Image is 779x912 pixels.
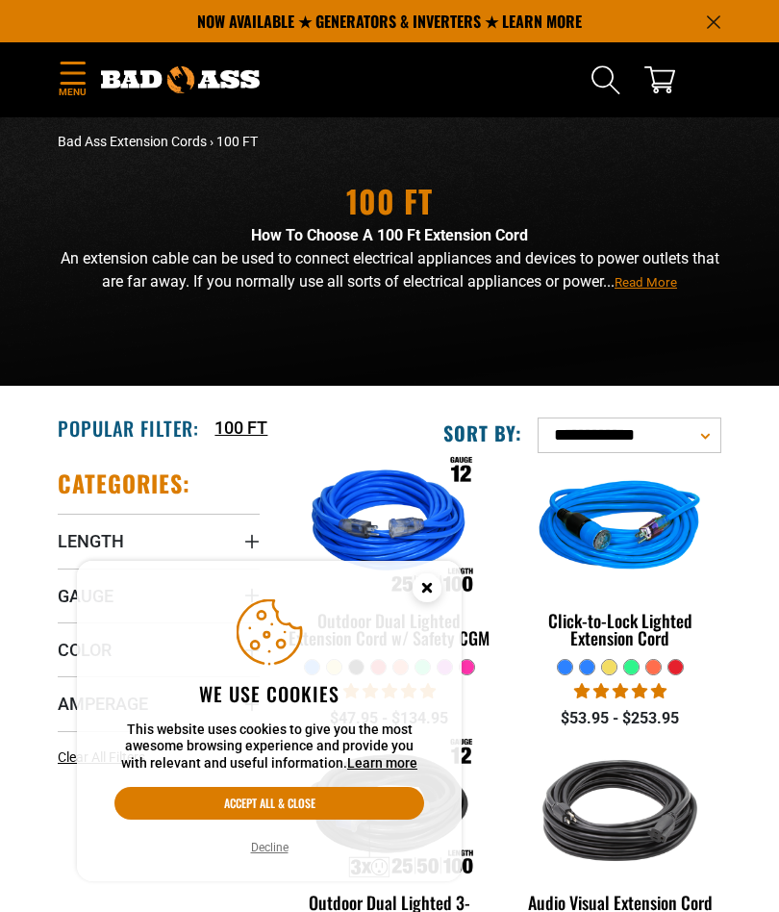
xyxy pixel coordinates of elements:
[519,612,721,646] div: Click-to-Lock Lighted Extension Cord
[245,838,294,857] button: Decline
[347,755,417,771] a: Learn more
[58,693,148,715] span: Amperage
[574,682,666,700] span: 4.87 stars
[214,415,267,441] a: 100 FT
[58,639,112,661] span: Color
[58,186,721,216] h1: 100 FT
[58,747,153,768] a: Clear All Filters
[288,438,491,621] img: Outdoor Dual Lighted Extension Cord w/ Safety CGM
[518,438,722,621] img: blue
[58,469,190,498] h2: Categories:
[210,134,214,149] span: ›
[58,676,260,730] summary: Amperage
[114,787,424,820] button: Accept all & close
[58,622,260,676] summary: Color
[58,749,145,765] span: Clear All Filters
[58,569,260,622] summary: Gauge
[58,58,87,103] summary: Menu
[591,64,621,95] summary: Search
[58,134,207,149] a: Bad Ass Extension Cords
[615,275,677,290] span: Read More
[114,722,424,773] p: This website uses cookies to give you the most awesome browsing experience and provide you with r...
[519,894,721,911] div: Audio Visual Extension Cord
[58,530,124,552] span: Length
[58,514,260,568] summary: Length
[101,66,260,93] img: Bad Ass Extension Cords
[58,247,721,293] p: An extension cable can be used to connect electrical appliances and devices to power outlets that...
[519,469,721,658] a: blue Click-to-Lock Lighted Extension Cord
[518,720,722,902] img: black
[216,134,258,149] span: 100 FT
[114,681,424,706] h2: We use cookies
[251,226,528,244] strong: How To Choose A 100 Ft Extension Cord
[58,85,87,99] span: Menu
[58,416,199,441] h2: Popular Filter:
[58,132,721,152] nav: breadcrumbs
[443,420,522,445] label: Sort by:
[519,707,721,730] div: $53.95 - $253.95
[77,561,462,882] aside: Cookie Consent
[58,585,113,607] span: Gauge
[289,469,490,658] a: Outdoor Dual Lighted Extension Cord w/ Safety CGM Outdoor Dual Lighted Extension Cord w/ Safety CGM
